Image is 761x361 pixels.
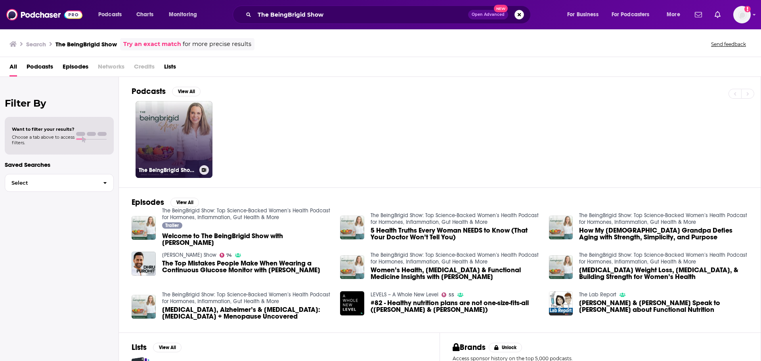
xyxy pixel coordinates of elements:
img: The Top Mistakes People Make When Wearing a Continuous Glucose Monitor with Brigid Titgemeier [132,252,156,276]
span: #82 - Healthy nutrition plans are not one-size-fits-all ([PERSON_NAME] & [PERSON_NAME]) [371,300,539,313]
button: View All [172,87,201,96]
h3: Search [26,40,46,48]
input: Search podcasts, credits, & more... [254,8,468,21]
span: Charts [136,9,153,20]
span: New [494,5,508,12]
a: The BeingBrigid Show: Top Science-Backed Women’s Health Podcast for Hormones, Inflammation, Gut H... [162,291,330,305]
a: The BeingBrigid Show: Top Science-Backed Women’s Health Podcast for Hormones, Inflammation, Gut H... [136,101,212,178]
a: How My 92-Year-Old Grandpa Defies Aging with Strength, Simplicity, and Purpose [579,227,748,241]
a: The Lab Report [579,291,616,298]
a: The BeingBrigid Show: Top Science-Backed Women’s Health Podcast for Hormones, Inflammation, Gut H... [579,212,747,225]
h2: Episodes [132,197,164,207]
a: 55 [442,292,454,297]
img: How My 92-Year-Old Grandpa Defies Aging with Strength, Simplicity, and Purpose [549,216,573,240]
span: More [667,9,680,20]
a: Dhru Purohit Show [162,252,216,258]
img: Patti & Michael Speak to Brigid Titgemeier about Functional Nutrition [549,291,573,315]
h2: Podcasts [132,86,166,96]
img: Women’s Health, Perimenopause & Functional Medicine Insights with Dr. Julie Foucher [340,255,364,279]
h3: The BeingBrigid Show: Top Science-Backed Women’s Health Podcast for Hormones, Inflammation, Gut H... [139,167,196,174]
span: Want to filter your results? [12,126,75,132]
a: The BeingBrigid Show: Top Science-Backed Women’s Health Podcast for Hormones, Inflammation, Gut H... [371,252,539,265]
p: Saved Searches [5,161,114,168]
img: #82 - Healthy nutrition plans are not one-size-fits-all (Lauren Kelley-Chew & Brigid Titgemeier) [340,291,364,315]
span: Monitoring [169,9,197,20]
span: Podcasts [98,9,122,20]
span: The Top Mistakes People Make When Wearing a Continuous Glucose Monitor with [PERSON_NAME] [162,260,331,273]
span: for more precise results [183,40,251,49]
a: Welcome to The BeingBrigid Show with Brigid Titgemeier [162,233,331,246]
button: Send feedback [709,41,748,48]
h2: Filter By [5,97,114,109]
span: [MEDICAL_DATA] Weight Loss, [MEDICAL_DATA], & Building Strength for Women’s Health [579,267,748,280]
span: Credits [134,60,155,76]
span: [MEDICAL_DATA], Alzheimer’s & [MEDICAL_DATA]: [MEDICAL_DATA] + Menopause Uncovered [162,306,331,320]
span: 55 [449,293,454,297]
h3: The BeingBrigid Show [55,40,117,48]
span: How My [DEMOGRAPHIC_DATA] Grandpa Defies Aging with Strength, Simplicity, and Purpose [579,227,748,241]
img: 5 Health Truths Every Woman NEEDS to Know (That Your Doctor Won’t Tell You) [340,216,364,240]
img: Postpartum Weight Loss, Perimenopause, & Building Strength for Women’s Health [549,255,573,279]
a: All [10,60,17,76]
button: Select [5,174,114,192]
img: User Profile [733,6,751,23]
button: open menu [163,8,207,21]
a: #82 - Healthy nutrition plans are not one-size-fits-all (Lauren Kelley-Chew & Brigid Titgemeier) [371,300,539,313]
span: Open Advanced [472,13,505,17]
span: Trailer [165,223,179,228]
span: Select [5,180,97,185]
button: Open AdvancedNew [468,10,508,19]
img: Estrogen, Alzheimer’s & Osteoporosis: Perimenopause + Menopause Uncovered [132,295,156,319]
h2: Brands [453,342,486,352]
button: View All [170,198,199,207]
a: Podcasts [27,60,53,76]
span: For Podcasters [612,9,650,20]
a: Postpartum Weight Loss, Perimenopause, & Building Strength for Women’s Health [579,267,748,280]
a: Estrogen, Alzheimer’s & Osteoporosis: Perimenopause + Menopause Uncovered [162,306,331,320]
a: The BeingBrigid Show: Top Science-Backed Women’s Health Podcast for Hormones, Inflammation, Gut H... [579,252,747,265]
span: [PERSON_NAME] & [PERSON_NAME] Speak to [PERSON_NAME] about Functional Nutrition [579,300,748,313]
div: Search podcasts, credits, & more... [240,6,538,24]
a: 74 [220,253,232,258]
button: open menu [661,8,690,21]
span: Women’s Health, [MEDICAL_DATA] & Functional Medicine Insights with [PERSON_NAME] [371,267,539,280]
a: Women’s Health, Perimenopause & Functional Medicine Insights with Dr. Julie Foucher [371,267,539,280]
span: Networks [98,60,124,76]
button: open menu [606,8,661,21]
span: 74 [226,254,232,257]
button: View All [153,343,182,352]
button: Show profile menu [733,6,751,23]
button: open menu [562,8,608,21]
span: For Business [567,9,598,20]
img: Welcome to The BeingBrigid Show with Brigid Titgemeier [132,216,156,240]
span: Logged in as Ashley_Beenen [733,6,751,23]
a: Charts [131,8,158,21]
a: Show notifications dropdown [692,8,705,21]
a: EpisodesView All [132,197,199,207]
span: Choose a tab above to access filters. [12,134,75,145]
a: Try an exact match [123,40,181,49]
a: Lists [164,60,176,76]
button: open menu [93,8,132,21]
span: Welcome to The BeingBrigid Show with [PERSON_NAME] [162,233,331,246]
h2: Lists [132,342,147,352]
a: ListsView All [132,342,182,352]
svg: Add a profile image [744,6,751,12]
button: Unlock [489,343,522,352]
img: Podchaser - Follow, Share and Rate Podcasts [6,7,82,22]
a: Show notifications dropdown [711,8,724,21]
a: The BeingBrigid Show: Top Science-Backed Women’s Health Podcast for Hormones, Inflammation, Gut H... [371,212,539,225]
a: Episodes [63,60,88,76]
a: The BeingBrigid Show: Top Science-Backed Women’s Health Podcast for Hormones, Inflammation, Gut H... [162,207,330,221]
